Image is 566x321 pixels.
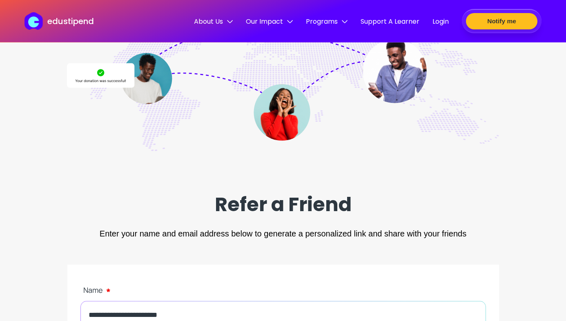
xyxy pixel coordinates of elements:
a: Login [432,16,449,28]
img: down [287,19,293,25]
img: Donation network frame [67,18,499,151]
a: Support A Learner [361,16,419,28]
span: About Us [194,16,233,27]
p: edustipend [47,15,94,27]
span: Support A Learner [361,16,419,27]
a: edustipend logoedustipend [25,12,94,30]
img: down [342,19,348,25]
span: Programs [306,16,348,27]
img: edustipend logo [25,12,47,30]
p: Enter your name and email address below to generate a personalized link and share with your friends [67,229,499,239]
span: Our Impact [246,16,293,27]
h2: Refer a Friend [215,190,352,219]
img: down [227,19,233,25]
label: Name [83,281,486,299]
span: Login [432,16,449,27]
button: Notify me [466,13,537,29]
